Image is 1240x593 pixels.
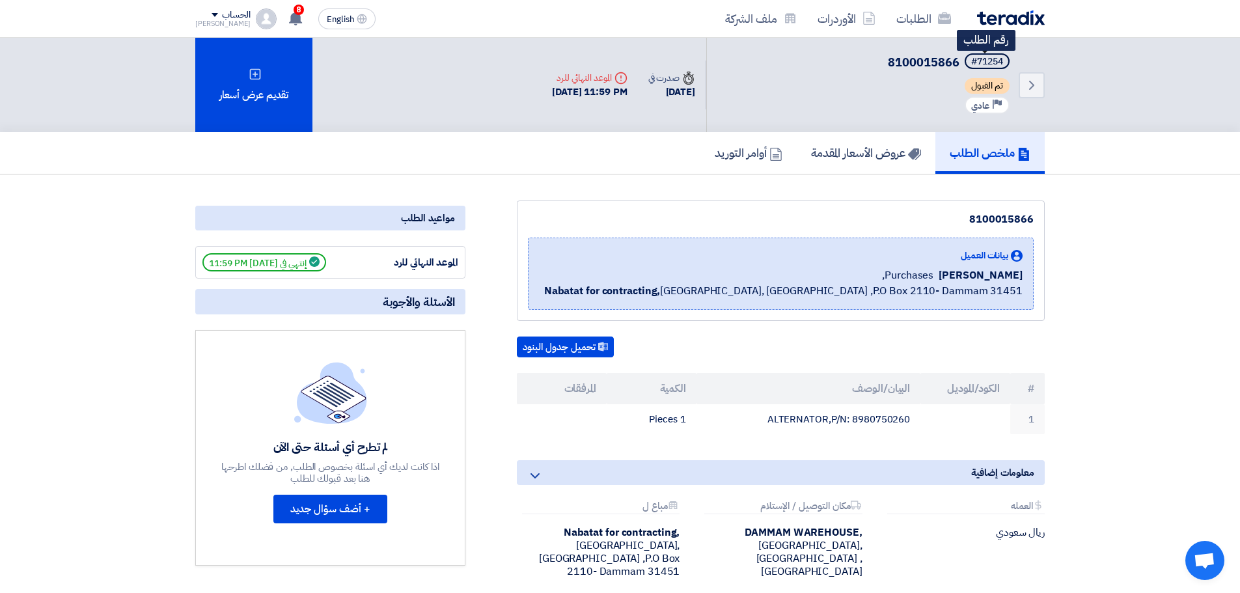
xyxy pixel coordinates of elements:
[971,57,1003,66] div: #71254
[1010,404,1045,435] td: 1
[882,268,933,283] span: Purchases,
[745,525,862,540] b: DAMMAM WAREHOUSE,
[383,294,455,309] span: الأسئلة والأجوبة
[977,10,1045,25] img: Teradix logo
[202,253,326,271] span: إنتهي في [DATE] 11:59 PM
[294,5,304,15] span: 8
[528,212,1034,227] div: 8100015866
[256,8,277,29] img: profile_test.png
[811,145,921,160] h5: عروض الأسعار المقدمة
[517,337,614,357] button: تحميل جدول البنود
[564,525,680,540] b: Nabatat for contracting,
[195,20,251,27] div: [PERSON_NAME]
[797,132,935,174] a: عروض الأسعار المقدمة
[696,373,921,404] th: البيان/الوصف
[957,30,1015,51] div: رقم الطلب
[294,362,367,423] img: empty_state_list.svg
[220,439,441,454] div: لم تطرح أي أسئلة حتى الآن
[696,404,921,435] td: ALTERNATOR,P/N: 8980750260
[1010,373,1045,404] th: #
[715,145,782,160] h5: أوامر التوريد
[935,132,1045,174] a: ملخص الطلب
[552,71,627,85] div: الموعد النهائي للرد
[195,206,465,230] div: مواعيد الطلب
[961,249,1008,262] span: بيانات العميل
[886,3,961,34] a: الطلبات
[971,100,989,112] span: عادي
[607,373,696,404] th: الكمية
[607,404,696,435] td: 1 Pieces
[220,461,441,484] div: اذا كانت لديك أي اسئلة بخصوص الطلب, من فضلك اطرحها هنا بعد قبولك للطلب
[807,3,886,34] a: الأوردرات
[700,132,797,174] a: أوامر التوريد
[552,85,627,100] div: [DATE] 11:59 PM
[273,495,387,523] button: + أضف سؤال جديد
[887,501,1045,514] div: العمله
[318,8,376,29] button: English
[544,283,1023,299] span: [GEOGRAPHIC_DATA], [GEOGRAPHIC_DATA] ,P.O Box 2110- Dammam 31451
[704,501,862,514] div: مكان التوصيل / الإستلام
[195,38,312,132] div: تقديم عرض أسعار
[965,78,1010,94] span: تم القبول
[522,501,680,514] div: مباع ل
[699,526,862,578] div: [GEOGRAPHIC_DATA], [GEOGRAPHIC_DATA] ,[GEOGRAPHIC_DATA]
[648,85,695,100] div: [DATE]
[222,10,250,21] div: الحساب
[882,526,1045,539] div: ريال سعودي
[1185,541,1224,580] a: دردشة مفتوحة
[544,283,661,299] b: Nabatat for contracting,
[517,526,680,578] div: [GEOGRAPHIC_DATA], [GEOGRAPHIC_DATA] ,P.O Box 2110- Dammam 31451
[888,53,1012,72] h5: 8100015866
[648,71,695,85] div: صدرت في
[327,15,354,24] span: English
[950,145,1030,160] h5: ملخص الطلب
[939,268,1023,283] span: [PERSON_NAME]
[517,373,607,404] th: المرفقات
[888,53,959,71] span: 8100015866
[971,465,1034,480] span: معلومات إضافية
[715,3,807,34] a: ملف الشركة
[361,255,458,270] div: الموعد النهائي للرد
[920,373,1010,404] th: الكود/الموديل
